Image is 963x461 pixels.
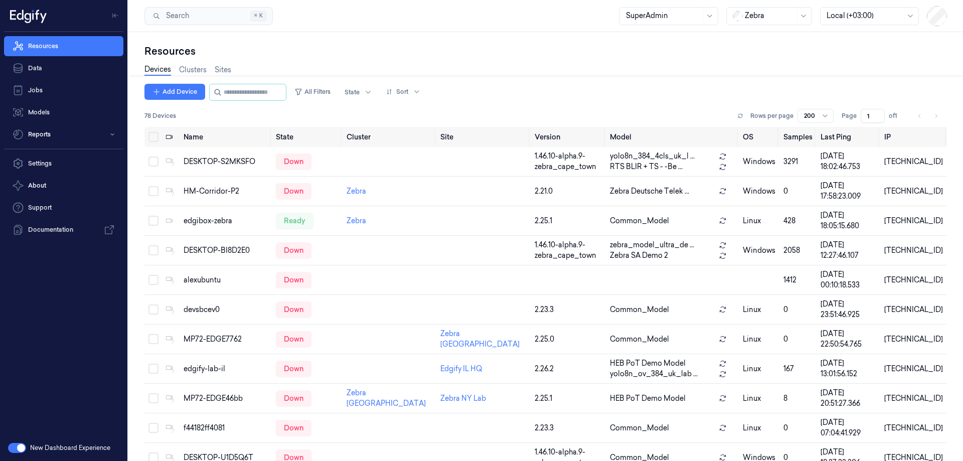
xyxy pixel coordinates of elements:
div: 2.25.1 [535,216,602,226]
th: State [272,127,343,147]
div: [DATE] 18:05:15.680 [821,210,876,231]
button: Select row [148,334,158,344]
div: down [276,272,311,288]
span: Common_Model [610,304,669,315]
a: Data [4,58,123,78]
th: OS [739,127,779,147]
a: Resources [4,36,123,56]
div: edgibox-zebra [184,216,268,226]
span: zebra_model_ultra_de ... [610,240,694,250]
button: Search⌘K [144,7,273,25]
a: Zebra [GEOGRAPHIC_DATA] [347,388,426,408]
button: Select row [148,393,158,403]
p: linux [743,334,775,345]
th: Cluster [343,127,436,147]
th: Site [436,127,530,147]
div: [TECHNICAL_ID] [884,423,943,433]
button: All Filters [290,84,335,100]
div: [TECHNICAL_ID] [884,364,943,374]
div: [DATE] 00:10:18.533 [821,269,876,290]
div: 2058 [783,245,813,256]
span: 78 Devices [144,111,176,120]
p: windows [743,245,775,256]
a: Sites [215,65,231,75]
p: windows [743,186,775,197]
span: RTS BLIR + TS - -Be ... [610,162,683,172]
a: Devices [144,64,171,76]
a: Jobs [4,80,123,100]
div: 428 [783,216,813,226]
p: linux [743,364,775,374]
div: [DATE] 17:58:23.009 [821,181,876,202]
div: [DATE] 07:04:41.929 [821,417,876,438]
div: 0 [783,334,813,345]
div: [TECHNICAL_ID] [884,157,943,167]
span: Common_Model [610,334,669,345]
div: [TECHNICAL_ID] [884,216,943,226]
th: Version [531,127,606,147]
button: Add Device [144,84,205,100]
div: DESKTOP-S2MKSFO [184,157,268,167]
button: Toggle Navigation [107,8,123,24]
p: Rows per page [750,111,793,120]
button: Reports [4,124,123,144]
div: [DATE] 12:27:46.107 [821,240,876,261]
p: linux [743,423,775,433]
div: 2.23.3 [535,304,602,315]
span: HEB PoT Demo Model [610,393,686,404]
th: Last Ping [817,127,880,147]
a: Settings [4,153,123,174]
div: [DATE] 20:51:27.366 [821,388,876,409]
th: IP [880,127,947,147]
div: [TECHNICAL_ID] [884,275,943,285]
div: down [276,242,311,258]
div: [DATE] 22:50:54.765 [821,329,876,350]
div: MP72-EDGE46bb [184,393,268,404]
span: yolo8n_384_4cls_uk_l ... [610,151,695,162]
button: Select row [148,364,158,374]
a: Documentation [4,220,123,240]
button: Select row [148,186,158,196]
th: Model [606,127,739,147]
a: Zebra [GEOGRAPHIC_DATA] [440,329,520,349]
div: 2.25.0 [535,334,602,345]
div: down [276,183,311,199]
div: 2.23.3 [535,423,602,433]
div: devsbcev0 [184,304,268,315]
p: linux [743,216,775,226]
div: 8 [783,393,813,404]
span: Page [842,111,857,120]
button: Select all [148,132,158,142]
span: Zebra Deutsche Telek ... [610,186,689,197]
a: Edgify IL HQ [440,364,482,373]
button: Select row [148,157,158,167]
th: Name [180,127,272,147]
div: alexubuntu [184,275,268,285]
div: 1.46.10-alpha.9-zebra_cape_town [535,151,602,172]
div: f44182ff4081 [184,423,268,433]
div: down [276,301,311,318]
span: Search [162,11,189,21]
div: [TECHNICAL_ID] [884,304,943,315]
div: [TECHNICAL_ID] [884,393,943,404]
a: Clusters [179,65,207,75]
a: Zebra NY Lab [440,394,486,403]
div: down [276,420,311,436]
button: Select row [148,275,158,285]
div: [DATE] 23:51:46.925 [821,299,876,320]
div: 2.25.1 [535,393,602,404]
div: ready [276,213,313,229]
p: windows [743,157,775,167]
span: Common_Model [610,216,669,226]
div: 3291 [783,157,813,167]
p: linux [743,393,775,404]
div: 2.21.0 [535,186,602,197]
div: down [276,390,311,406]
p: linux [743,304,775,315]
a: Zebra [347,187,366,196]
div: [TECHNICAL_ID] [884,245,943,256]
a: Support [4,198,123,218]
div: 167 [783,364,813,374]
div: 0 [783,304,813,315]
div: 0 [783,186,813,197]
